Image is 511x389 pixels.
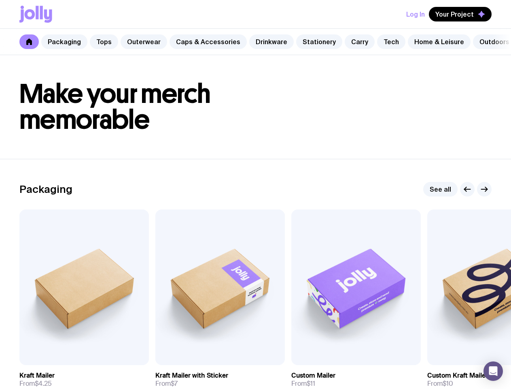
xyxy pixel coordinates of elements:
[155,372,228,380] h3: Kraft Mailer with Sticker
[291,372,335,380] h3: Custom Mailer
[19,78,211,136] span: Make your merch memorable
[427,380,453,388] span: From
[443,379,453,388] span: $10
[121,34,167,49] a: Outerwear
[307,379,315,388] span: $11
[155,380,178,388] span: From
[90,34,118,49] a: Tops
[377,34,405,49] a: Tech
[171,379,178,388] span: $7
[435,10,474,18] span: Your Project
[170,34,247,49] a: Caps & Accessories
[408,34,471,49] a: Home & Leisure
[483,361,503,381] div: Open Intercom Messenger
[249,34,294,49] a: Drinkware
[41,34,87,49] a: Packaging
[19,380,52,388] span: From
[427,372,488,380] h3: Custom Kraft Mailer
[423,182,458,197] a: See all
[19,183,72,195] h2: Packaging
[296,34,342,49] a: Stationery
[429,7,492,21] button: Your Project
[19,372,55,380] h3: Kraft Mailer
[345,34,375,49] a: Carry
[35,379,52,388] span: $4.25
[406,7,425,21] button: Log In
[291,380,315,388] span: From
